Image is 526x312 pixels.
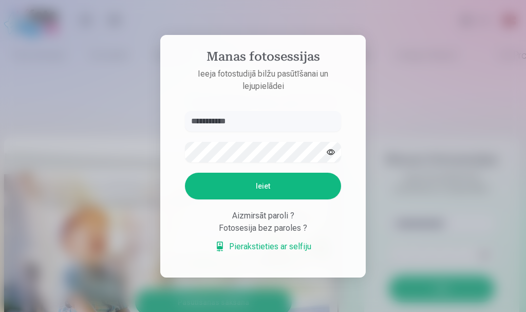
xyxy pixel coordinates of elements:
[175,49,351,68] h4: Manas fotosessijas
[185,210,341,222] div: Aizmirsāt paroli ?
[215,241,311,253] a: Pierakstieties ar selfiju
[185,222,341,234] div: Fotosesija bez paroles ?
[175,68,351,93] p: Ieeja fotostudijā bilžu pasūtīšanai un lejupielādei
[185,173,341,199] button: Ieiet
